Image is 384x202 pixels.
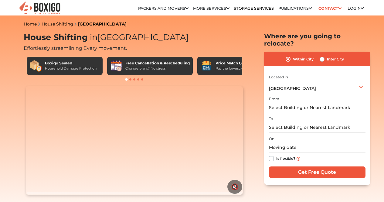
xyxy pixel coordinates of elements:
[264,33,370,47] h2: Where are you going to relocate?
[88,32,189,42] span: [GEOGRAPHIC_DATA]
[216,60,262,66] div: Price Match Guarantee
[78,21,127,27] a: [GEOGRAPHIC_DATA]
[24,33,245,43] h1: House Shifting
[216,66,262,71] div: Pay the lowest. Guaranteed!
[90,32,97,42] span: in
[110,60,122,72] img: Free Cancellation & Rescheduling
[348,6,364,11] a: Login
[227,180,242,194] button: 🔇
[24,45,127,51] span: Effortlessly streamlining Every movement.
[234,6,274,11] a: Storage Services
[269,116,273,122] label: To
[269,122,365,133] input: Select Building or Nearest Landmark
[30,60,42,72] img: Boxigo Sealed
[42,21,73,27] a: House Shifting
[125,66,190,71] div: Change plans? No stress!
[269,136,274,142] label: On
[269,142,365,153] input: Moving date
[26,86,243,195] video: Your browser does not support the video tag.
[269,86,316,91] span: [GEOGRAPHIC_DATA]
[269,74,288,80] label: Located in
[278,6,312,11] a: Publications
[24,21,37,27] a: Home
[200,60,212,72] img: Price Match Guarantee
[193,6,229,11] a: More services
[125,60,190,66] div: Free Cancellation & Rescheduling
[45,60,97,66] div: Boxigo Sealed
[45,66,97,71] div: Household Damage Protection
[297,157,300,161] img: info
[138,6,189,11] a: Packers and Movers
[276,155,295,161] label: Is flexible?
[269,166,365,178] input: Get Free Quote
[269,102,365,113] input: Select Building or Nearest Landmark
[293,56,314,63] label: Within City
[19,1,61,16] img: Boxigo
[327,56,344,63] label: Inter City
[316,4,343,13] a: Contact
[269,96,279,102] label: From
